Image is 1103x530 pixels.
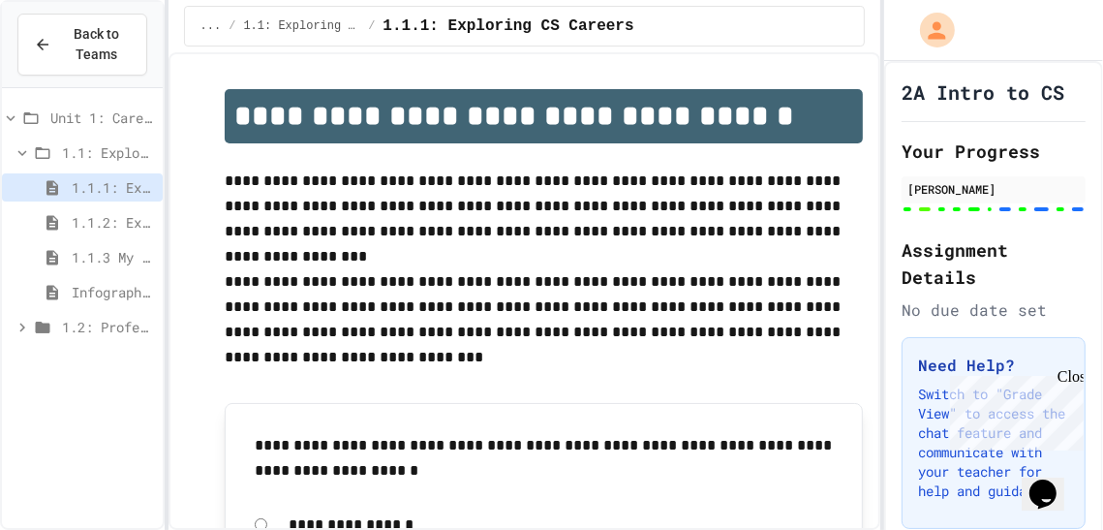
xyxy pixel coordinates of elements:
h2: Your Progress [902,138,1086,165]
span: 1.1.1: Exploring CS Careers [72,177,155,198]
span: 1.1: Exploring CS Careers [243,18,360,34]
div: My Account [900,8,960,52]
span: ... [200,18,222,34]
span: 1.1.1: Exploring CS Careers [383,15,633,38]
span: / [229,18,235,34]
span: Back to Teams [63,24,131,65]
span: 1.2: Professional Communication [62,317,155,337]
span: 1.1.3 My Top 3 CS Careers! [72,247,155,267]
iframe: chat widget [942,368,1084,451]
h1: 2A Intro to CS [902,78,1064,106]
p: Switch to "Grade View" to access the chat feature and communicate with your teacher for help and ... [918,385,1069,501]
div: [PERSON_NAME] [907,180,1080,198]
span: Infographic Project: Your favorite CS [72,282,155,302]
div: Chat with us now!Close [8,8,134,123]
span: / [368,18,375,34]
iframe: chat widget [1022,452,1084,511]
button: Back to Teams [17,14,147,76]
span: 1.1: Exploring CS Careers [62,142,155,163]
span: Unit 1: Careers & Professionalism [50,108,155,128]
span: 1.1.2: Exploring CS Careers - Review [72,212,155,233]
h2: Assignment Details [902,236,1086,291]
div: No due date set [902,298,1086,322]
h3: Need Help? [918,354,1069,377]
